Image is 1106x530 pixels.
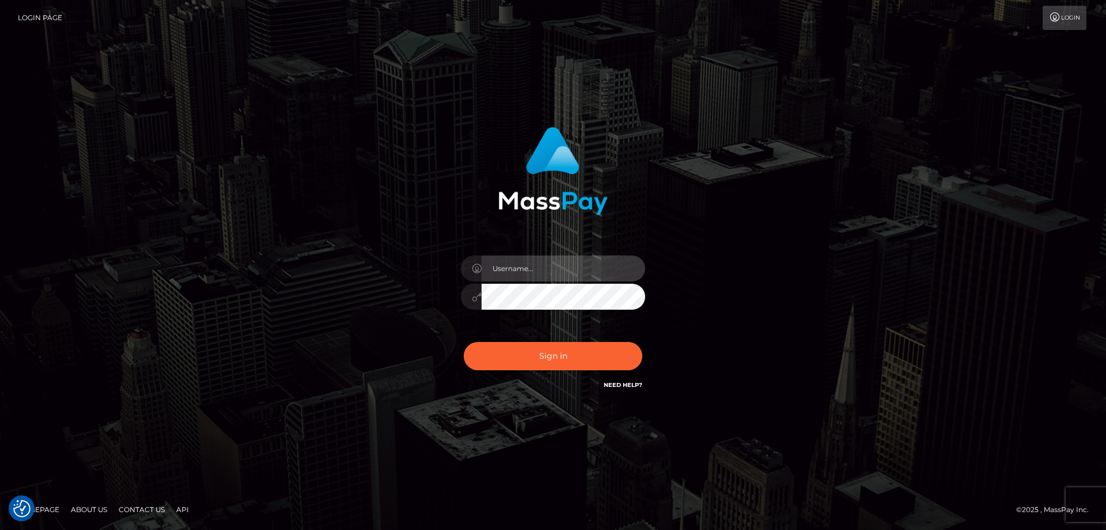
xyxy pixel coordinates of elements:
[13,500,31,517] img: Revisit consent button
[1016,503,1097,516] div: © 2025 , MassPay Inc.
[172,501,194,518] a: API
[13,501,64,518] a: Homepage
[498,127,608,215] img: MassPay Login
[482,255,645,281] input: Username...
[464,342,642,370] button: Sign in
[1043,6,1086,30] a: Login
[13,500,31,517] button: Consent Preferences
[66,501,112,518] a: About Us
[18,6,62,30] a: Login Page
[604,381,642,389] a: Need Help?
[114,501,169,518] a: Contact Us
